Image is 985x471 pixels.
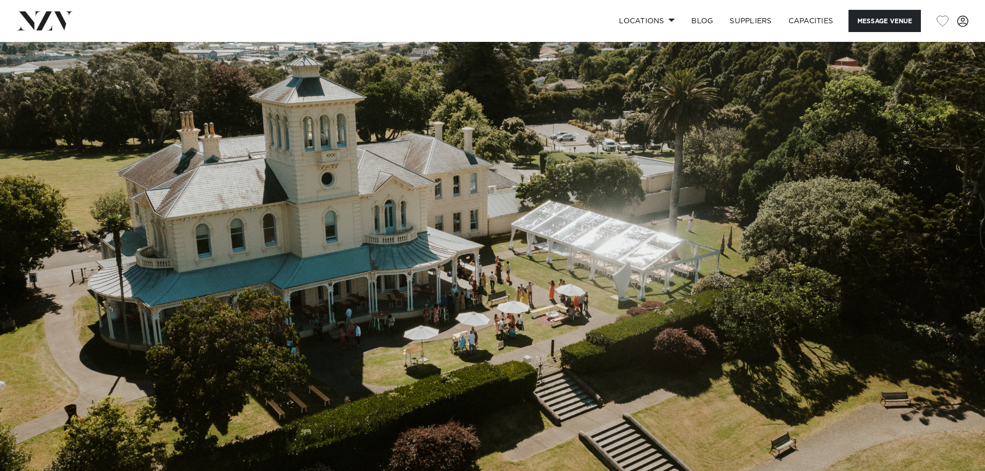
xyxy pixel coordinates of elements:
a: BLOG [683,10,721,32]
a: Capacities [780,10,842,32]
img: nzv-logo.png [17,11,73,30]
button: Message Venue [848,10,921,32]
a: Locations [611,10,683,32]
a: SUPPLIERS [721,10,780,32]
